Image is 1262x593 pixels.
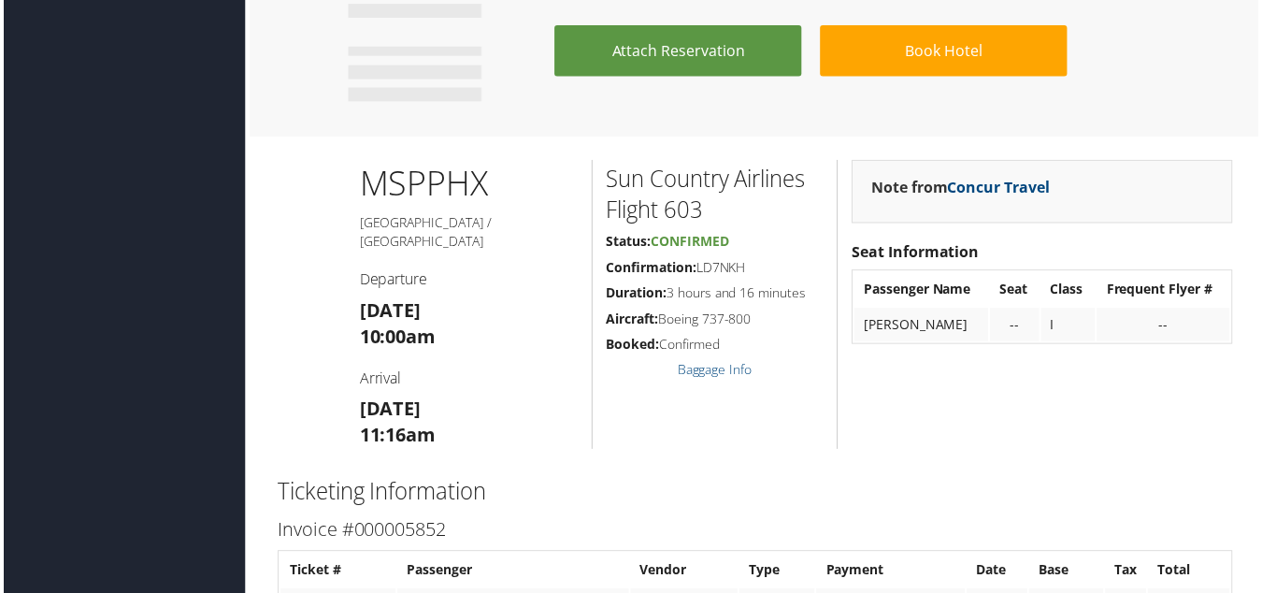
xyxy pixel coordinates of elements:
[873,178,1053,198] strong: Note from
[358,370,578,391] h4: Arrival
[607,164,825,226] h2: Sun Country Airlines Flight 603
[678,363,753,381] a: Baggage Info
[1109,557,1150,590] th: Tax
[1044,310,1099,343] td: I
[950,178,1053,198] a: Concur Travel
[856,274,991,308] th: Passenger Name
[822,25,1070,77] a: Book Hotel
[358,398,420,424] strong: [DATE]
[993,274,1042,308] th: Seat
[1002,318,1033,335] div: --
[652,234,730,252] span: Confirmed
[740,557,816,590] th: Type
[1110,318,1225,335] div: --
[358,299,420,325] strong: [DATE]
[607,285,667,303] strong: Duration:
[358,425,435,450] strong: 11:16am
[607,260,825,279] h5: LD7NKH
[358,325,435,351] strong: 10:00am
[396,557,629,590] th: Passenger
[607,311,659,329] strong: Aircraft:
[1032,557,1107,590] th: Base
[276,478,1237,510] h2: Ticketing Information
[607,311,825,330] h5: Boeing 737-800
[607,337,660,354] strong: Booked:
[818,557,968,590] th: Payment
[607,285,825,304] h5: 3 hours and 16 minutes
[358,215,578,252] h5: [GEOGRAPHIC_DATA] / [GEOGRAPHIC_DATA]
[856,310,991,343] td: [PERSON_NAME]
[1100,274,1234,308] th: Frequent Flyer #
[853,243,982,264] strong: Seat Information
[607,260,697,278] strong: Confirmation:
[554,25,803,77] a: Attach Reservation
[358,161,578,208] h1: MSP PHX
[358,270,578,291] h4: Departure
[631,557,739,590] th: Vendor
[1044,274,1099,308] th: Class
[607,337,825,355] h5: Confirmed
[969,557,1030,590] th: Date
[279,557,394,590] th: Ticket #
[1152,557,1234,590] th: Total
[276,520,1237,546] h3: Invoice #000005852
[607,234,652,252] strong: Status:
